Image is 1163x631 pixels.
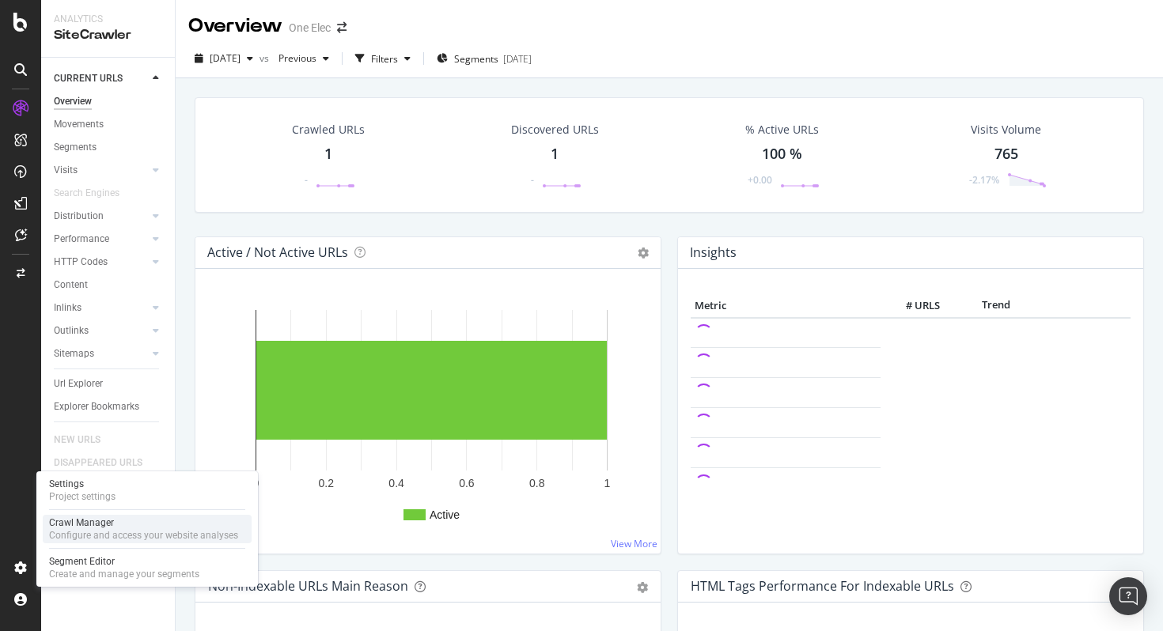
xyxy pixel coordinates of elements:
div: % Active URLs [745,122,819,138]
button: [DATE] [188,46,259,71]
text: Active [430,508,460,521]
text: 0.6 [459,477,475,489]
div: 100 % [762,144,802,164]
i: Options [638,247,649,259]
text: 0.4 [388,477,404,489]
text: 0.8 [529,477,545,489]
div: Url Explorer [54,376,103,392]
div: Overview [188,13,282,40]
div: Visits [54,162,78,179]
a: Search Engines [54,185,135,202]
a: Distribution [54,208,148,225]
a: Sitemaps [54,346,148,362]
button: Previous [272,46,335,71]
a: Visits [54,162,148,179]
div: Content [54,277,88,293]
div: - [531,173,534,187]
div: Configure and access your website analyses [49,529,238,542]
a: CURRENT URLS [54,70,148,87]
div: Project settings [49,490,116,503]
a: DISAPPEARED URLS [54,455,158,471]
a: Url Explorer [54,376,164,392]
a: SettingsProject settings [43,476,252,504]
button: Segments[DATE] [430,46,538,71]
a: Outlinks [54,323,148,339]
div: HTTP Codes [54,254,108,270]
div: arrow-right-arrow-left [337,22,347,33]
div: Analytics [54,13,162,26]
th: Trend [944,294,1047,318]
div: -2.17% [969,173,999,187]
a: Movements [54,116,164,133]
div: Distribution [54,208,104,225]
h4: Active / Not Active URLs [207,242,348,263]
a: Segment EditorCreate and manage your segments [43,554,252,582]
div: - [305,173,308,187]
div: Segments [54,139,97,156]
div: Settings [49,478,116,490]
a: Crawl ManagerConfigure and access your website analyses [43,515,252,543]
span: Previous [272,51,316,65]
div: Non-Indexable URLs Main Reason [208,578,408,594]
div: Segment Editor [49,555,199,568]
span: 2025 Aug. 22nd [210,51,241,65]
a: Inlinks [54,300,148,316]
div: Performance [54,231,109,247]
div: +0.00 [748,173,772,187]
div: Explorer Bookmarks [54,399,139,415]
div: Crawled URLs [292,122,365,138]
div: 1 [324,144,332,164]
text: 1 [604,477,611,489]
a: View More [611,537,657,550]
a: Content [54,277,164,293]
div: 765 [994,144,1018,164]
div: Inlinks [54,300,81,316]
div: Discovered URLs [511,122,599,138]
div: Movements [54,116,104,133]
div: gear [637,582,648,593]
div: Create and manage your segments [49,568,199,580]
div: 1 [551,144,559,164]
div: NEW URLS [54,432,100,448]
div: DISAPPEARED URLS [54,455,142,471]
div: Crawl Manager [49,516,238,529]
div: Sitemaps [54,346,94,362]
div: Open Intercom Messenger [1109,577,1147,615]
div: CURRENT URLS [54,70,123,87]
h4: Insights [690,242,737,263]
a: NEW URLS [54,432,116,448]
div: [DATE] [503,52,532,66]
span: Segments [454,52,498,66]
div: HTML Tags Performance for Indexable URLs [691,578,954,594]
text: 0.2 [319,477,335,489]
div: Outlinks [54,323,89,339]
div: SiteCrawler [54,26,162,44]
a: Segments [54,139,164,156]
a: HTTP Codes [54,254,148,270]
div: Overview [54,93,92,110]
div: Filters [371,52,398,66]
th: # URLS [881,294,944,318]
svg: A chart. [208,294,648,541]
a: Explorer Bookmarks [54,399,164,415]
div: Visits Volume [971,122,1041,138]
div: One Elec [289,20,331,36]
a: Overview [54,93,164,110]
span: vs [259,51,272,65]
th: Metric [691,294,881,318]
a: Performance [54,231,148,247]
button: Filters [349,46,417,71]
div: Search Engines [54,185,119,202]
